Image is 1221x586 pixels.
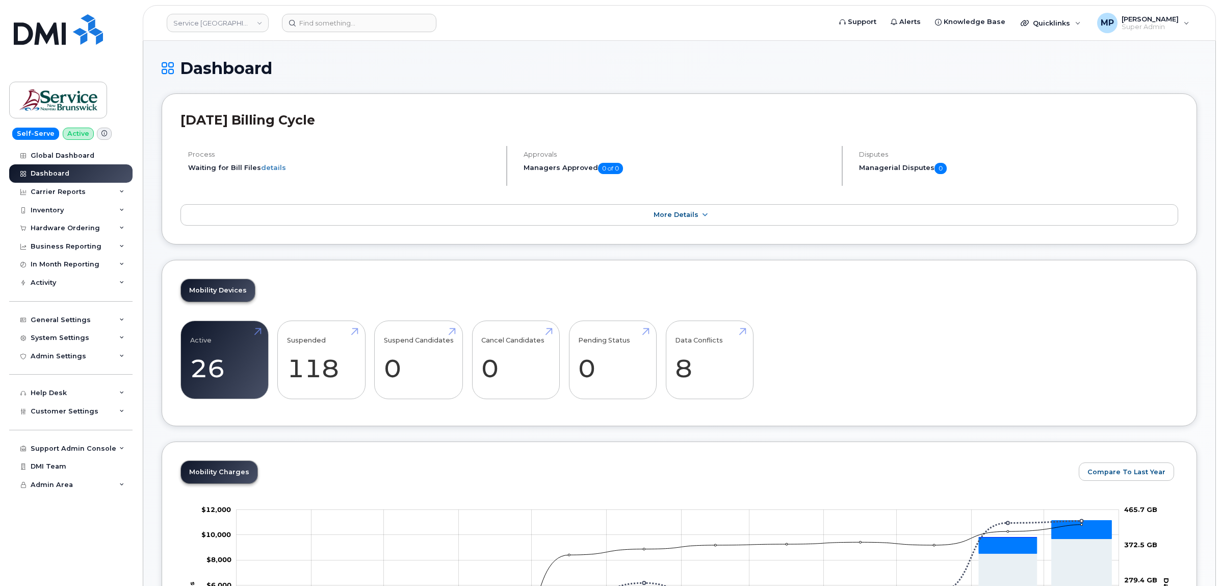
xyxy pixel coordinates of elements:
span: Compare To Last Year [1087,467,1165,477]
span: More Details [654,211,698,218]
a: Data Conflicts 8 [675,326,744,394]
a: Suspended 118 [287,326,356,394]
tspan: 279.4 GB [1124,576,1157,584]
a: details [261,163,286,172]
tspan: $8,000 [206,555,231,564]
li: Waiting for Bill Files [188,163,498,173]
a: Pending Status 0 [578,326,647,394]
a: Active 26 [190,326,259,394]
h5: Managerial Disputes [859,163,1178,174]
g: $0 [206,555,231,564]
h2: [DATE] Billing Cycle [180,112,1178,128]
tspan: 372.5 GB [1124,541,1157,549]
button: Compare To Last Year [1079,462,1174,481]
g: $0 [201,505,231,514]
h1: Dashboard [162,59,1197,77]
a: Mobility Devices [181,279,255,302]
h4: Approvals [524,151,833,158]
tspan: $12,000 [201,505,231,514]
h5: Managers Approved [524,163,833,174]
tspan: $10,000 [201,530,231,539]
h4: Process [188,151,498,158]
tspan: 465.7 GB [1124,505,1157,514]
span: 0 [934,163,947,174]
g: $0 [201,530,231,539]
h4: Disputes [859,151,1178,158]
a: Suspend Candidates 0 [384,326,454,394]
a: Cancel Candidates 0 [481,326,550,394]
span: 0 of 0 [598,163,623,174]
a: Mobility Charges [181,461,257,483]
